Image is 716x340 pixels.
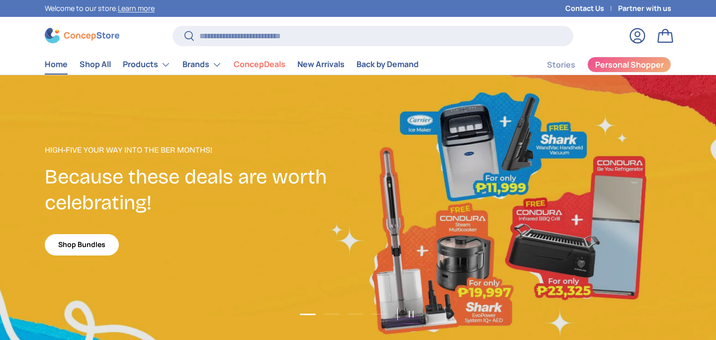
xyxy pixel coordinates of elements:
[45,55,419,75] nav: Primary
[587,57,671,73] a: Personal Shopper
[618,3,671,14] a: Partner with us
[45,234,119,255] a: Shop Bundles
[80,55,111,74] a: Shop All
[297,55,345,74] a: New Arrivals
[565,3,618,14] a: Contact Us
[45,144,358,156] p: High-Five Your Way Into the Ber Months!
[234,55,285,74] a: ConcepDeals
[45,28,119,43] img: ConcepStore
[45,55,68,74] a: Home
[45,3,155,14] p: Welcome to our store.
[182,55,222,75] a: Brands
[357,55,419,74] a: Back by Demand
[123,55,171,75] a: Products
[177,55,228,75] summary: Brands
[595,61,664,69] span: Personal Shopper
[523,55,671,75] nav: Secondary
[117,55,177,75] summary: Products
[45,164,358,216] h2: Because these deals are worth celebrating!
[118,3,155,13] a: Learn more
[547,55,575,75] a: Stories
